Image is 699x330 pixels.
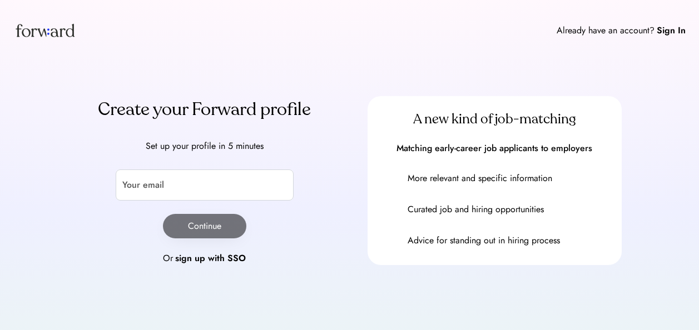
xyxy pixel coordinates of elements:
div: sign up with SSO [175,252,246,265]
div: Advice for standing out in hiring process [408,234,609,247]
div: Create your Forward profile [77,96,332,123]
img: yH5BAEAAAAALAAAAAABAAEAAAIBRAA7 [385,172,399,185]
button: Continue [163,214,246,238]
div: A new kind of job-matching [381,111,609,128]
img: yH5BAEAAAAALAAAAAABAAEAAAIBRAA7 [385,203,399,216]
div: Sign In [657,24,686,37]
div: Or [163,252,173,265]
img: Forward logo [13,13,77,47]
div: Set up your profile in 5 minutes [77,139,332,153]
div: More relevant and specific information [408,172,609,185]
img: yH5BAEAAAAALAAAAAABAAEAAAIBRAA7 [385,234,399,247]
div: Already have an account? [557,24,655,37]
div: Curated job and hiring opportunities [408,203,609,216]
div: Matching early-career job applicants to employers [381,142,609,154]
